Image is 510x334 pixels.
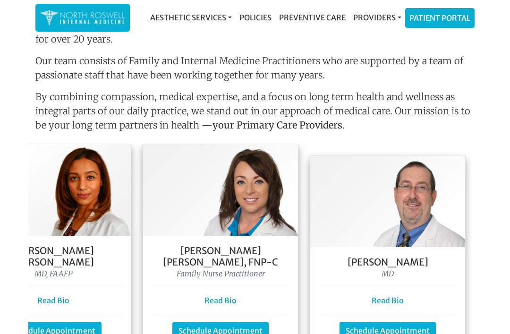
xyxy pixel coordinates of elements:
a: Patient Portal [406,9,474,27]
i: MD [382,269,394,278]
a: Preventive Care [275,8,349,27]
a: Read Bio [372,296,404,305]
a: Read Bio [204,296,237,305]
p: By combining compassion, medical expertise, and a focus on long term health and wellness as integ... [35,90,475,136]
i: Family Nurse Practitioner [177,269,265,278]
a: Policies [236,8,275,27]
i: MD, FAAFP [34,269,73,278]
strong: your Primary Care Providers [212,119,342,131]
a: Aesthetic Services [146,8,236,27]
img: Dr. George Kanes [310,155,465,247]
img: Keela Weeks Leger, FNP-C [143,144,298,236]
img: North Roswell Internal Medicine [40,9,125,27]
h5: [PERSON_NAME] [320,257,456,268]
a: Read Bio [37,296,69,305]
h5: [PERSON_NAME] [PERSON_NAME], FNP-C [153,245,289,268]
a: Providers [349,8,405,27]
p: Our team consists of Family and Internal Medicine Practitioners who are supported by a team of pa... [35,54,475,82]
